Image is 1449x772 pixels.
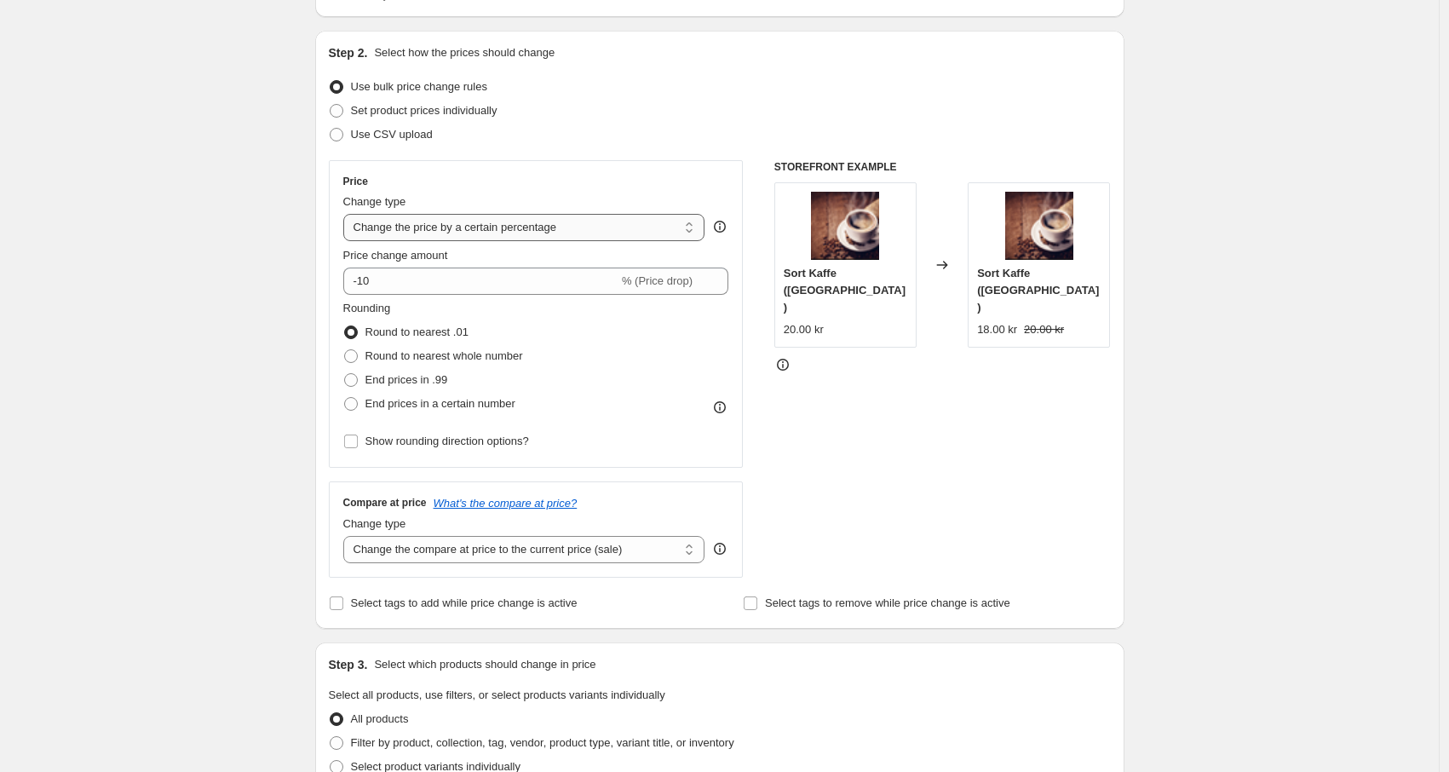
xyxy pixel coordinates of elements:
strike: 20.00 kr [1024,321,1064,338]
p: Select which products should change in price [374,656,595,673]
span: Rounding [343,302,391,314]
p: Select how the prices should change [374,44,555,61]
span: Change type [343,195,406,208]
span: Select tags to remove while price change is active [765,596,1010,609]
span: Use CSV upload [351,128,433,141]
span: Round to nearest .01 [365,326,469,338]
span: Filter by product, collection, tag, vendor, product type, variant title, or inventory [351,736,734,749]
span: Show rounding direction options? [365,435,529,447]
img: Sortkaffe_80x.png [811,192,879,260]
h2: Step 3. [329,656,368,673]
span: Set product prices individually [351,104,497,117]
h3: Price [343,175,368,188]
span: Sort Kaffe ([GEOGRAPHIC_DATA]) [784,267,906,314]
span: Use bulk price change rules [351,80,487,93]
span: Select tags to add while price change is active [351,596,578,609]
span: Round to nearest whole number [365,349,523,362]
span: % (Price drop) [622,274,693,287]
input: -15 [343,268,618,295]
span: Sort Kaffe ([GEOGRAPHIC_DATA]) [977,267,1099,314]
div: help [711,218,728,235]
span: All products [351,712,409,725]
div: 20.00 kr [784,321,824,338]
span: End prices in .99 [365,373,448,386]
span: Select all products, use filters, or select products variants individually [329,688,665,701]
span: Change type [343,517,406,530]
h2: Step 2. [329,44,368,61]
div: 18.00 kr [977,321,1017,338]
img: Sortkaffe_80x.png [1005,192,1073,260]
span: Price change amount [343,249,448,262]
span: End prices in a certain number [365,397,515,410]
h6: STOREFRONT EXAMPLE [774,160,1111,174]
h3: Compare at price [343,496,427,510]
button: What's the compare at price? [434,497,578,510]
div: help [711,540,728,557]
